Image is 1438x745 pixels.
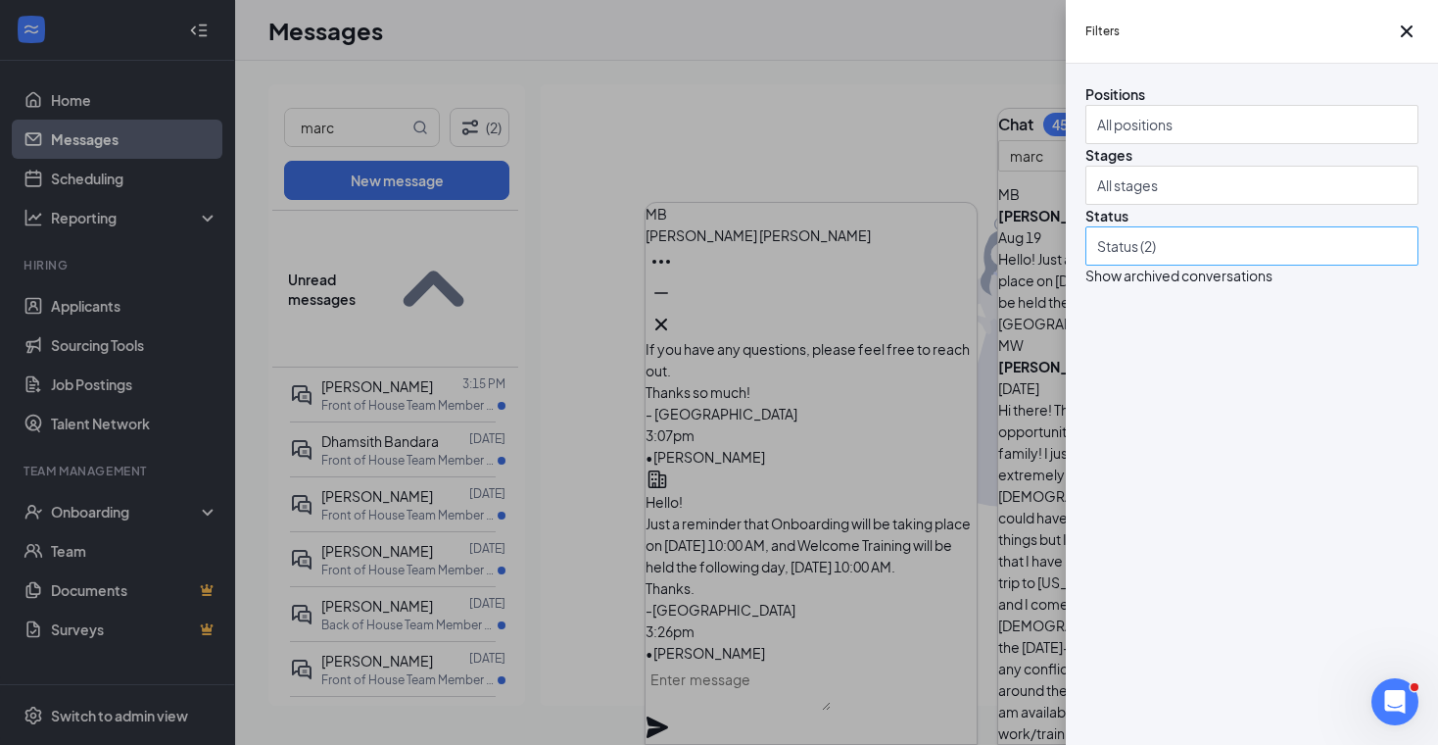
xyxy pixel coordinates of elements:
span: Positions [1085,85,1145,103]
h5: Filters [1085,23,1120,40]
span: Status [1085,207,1128,224]
span: Stages [1085,146,1132,164]
iframe: Intercom live chat [1371,678,1418,725]
svg: Cross [1395,20,1418,43]
span: Show archived conversations [1085,266,1272,285]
